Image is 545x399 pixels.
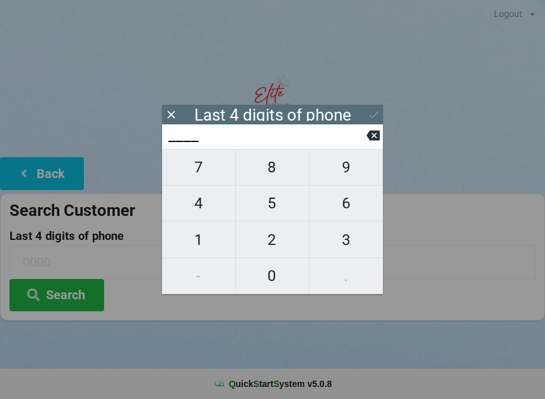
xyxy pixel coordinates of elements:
button: 3 [309,222,383,258]
button: 8 [236,149,310,186]
div: Last 4 digits of phone [194,109,351,121]
span: 7 [162,154,235,181]
span: 5 [236,190,309,217]
button: 6 [309,186,383,222]
button: 2 [236,222,310,258]
button: 5 [236,186,310,222]
span: 8 [236,154,309,181]
span: 0 [236,263,309,289]
button: 1 [162,222,236,258]
button: 4 [162,186,236,222]
span: 1 [162,227,235,253]
button: 9 [309,149,383,186]
span: 3 [309,227,383,253]
button: 7 [162,149,236,186]
button: 0 [236,258,310,294]
span: 6 [309,190,383,217]
span: 9 [309,154,383,181]
span: 4 [162,190,235,217]
span: 2 [236,227,309,253]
